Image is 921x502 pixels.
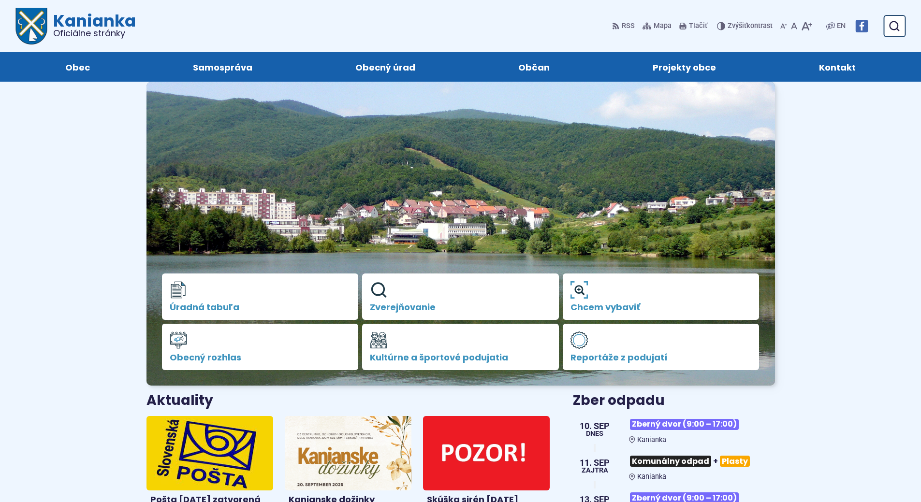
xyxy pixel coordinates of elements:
a: Projekty obce [611,52,758,82]
span: Obecný rozhlas [170,353,351,362]
span: EN [837,20,846,32]
img: Prejsť na Facebook stránku [855,20,868,32]
a: Chcem vybaviť [563,273,760,320]
a: Zverejňovanie [362,273,559,320]
a: Zberný dvor (9:00 – 17:00) Kanianka 10. sep Dnes [573,415,775,444]
a: Obecný rozhlas [162,324,359,370]
span: Zberný dvor (9:00 – 17:00) [630,419,739,430]
button: Zmenšiť veľkosť písma [778,16,789,36]
a: Mapa [641,16,673,36]
span: kontrast [728,22,773,30]
span: Obec [65,52,90,82]
span: 10. sep [580,422,610,430]
span: Zverejňovanie [370,302,551,312]
span: Komunálny odpad [630,456,711,467]
span: Obecný úrad [355,52,415,82]
h1: Kanianka [47,13,136,38]
button: Tlačiť [677,16,709,36]
a: Samospráva [151,52,294,82]
span: Kontakt [819,52,856,82]
img: Prejsť na domovskú stránku [15,8,47,44]
span: Občan [518,52,550,82]
span: RSS [622,20,635,32]
a: EN [835,20,848,32]
span: Projekty obce [653,52,716,82]
h3: + [629,452,775,471]
button: Zvýšiťkontrast [717,16,775,36]
span: Kanianka [637,436,666,444]
button: Nastaviť pôvodnú veľkosť písma [789,16,799,36]
span: Zajtra [580,467,610,474]
span: Dnes [580,430,610,437]
a: Občan [477,52,592,82]
h3: Zber odpadu [573,393,775,408]
span: Kanianka [637,473,666,481]
span: Chcem vybaviť [570,302,752,312]
a: Obecný úrad [313,52,457,82]
a: Obec [23,52,132,82]
span: Zvýšiť [728,22,746,30]
span: Úradná tabuľa [170,302,351,312]
span: Samospráva [193,52,252,82]
span: Mapa [654,20,672,32]
a: Kultúrne a športové podujatia [362,324,559,370]
a: Kontakt [777,52,898,82]
span: Oficiálne stránky [53,29,136,38]
span: Kultúrne a športové podujatia [370,353,551,362]
a: Logo Kanianka, prejsť na domovskú stránku. [15,8,136,44]
a: Úradná tabuľa [162,273,359,320]
button: Zväčšiť veľkosť písma [799,16,814,36]
span: 11. sep [580,459,610,467]
span: Reportáže z podujatí [570,353,752,362]
a: RSS [612,16,637,36]
a: Reportáže z podujatí [563,324,760,370]
span: Plasty [720,456,750,467]
h3: Aktuality [146,393,213,408]
span: Tlačiť [689,22,707,30]
a: Komunálny odpad+Plasty Kanianka 11. sep Zajtra [573,452,775,481]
